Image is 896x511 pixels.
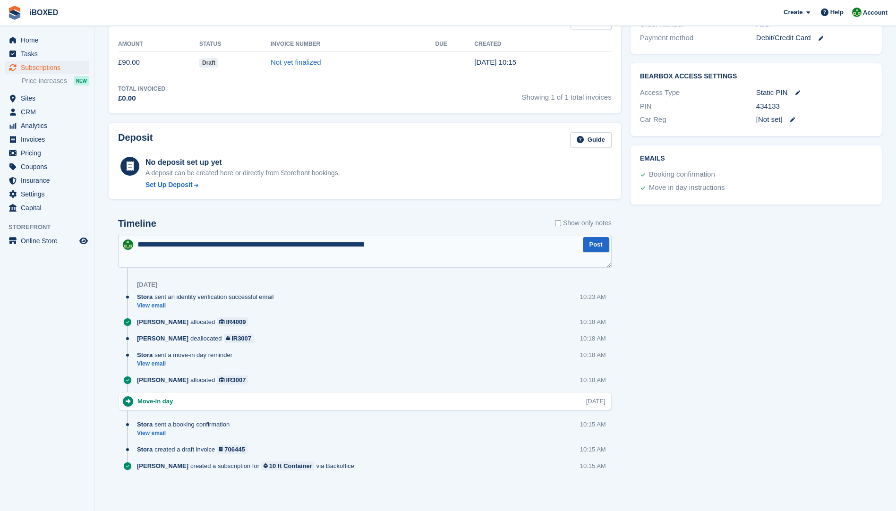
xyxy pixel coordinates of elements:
span: Price increases [22,77,67,85]
a: View email [137,429,234,437]
td: £90.00 [118,52,199,73]
a: Preview store [78,235,89,247]
time: 2025-08-18 09:15:51 UTC [474,58,516,66]
a: menu [5,187,89,201]
span: Account [863,8,887,17]
img: Amanda Forder [123,239,133,250]
h2: BearBox Access Settings [640,73,872,80]
a: 10 ft Container [261,461,315,470]
span: Stora [137,420,153,429]
span: Analytics [21,119,77,132]
div: created a draft invoice [137,445,252,454]
span: Tasks [21,47,77,60]
a: Not yet finalized [271,58,321,66]
span: Home [21,34,77,47]
span: Online Store [21,234,77,247]
div: 10:15 AM [580,461,606,470]
span: CRM [21,105,77,119]
a: iBOXED [26,5,62,20]
span: Subscriptions [21,61,77,74]
a: menu [5,201,89,214]
div: [Not set] [756,114,872,125]
div: allocated [137,317,253,326]
div: 10:15 AM [580,420,606,429]
span: Invoices [21,133,77,146]
div: NEW [74,76,89,85]
div: 434133 [756,101,872,112]
div: IR3007 [226,375,246,384]
div: 10:18 AM [580,375,606,384]
span: Stora [137,445,153,454]
div: Debit/Credit Card [756,33,872,43]
img: Amanda Forder [852,8,862,17]
div: Set Up Deposit [145,180,193,190]
img: stora-icon-8386f47178a22dfd0bd8f6a31ec36ba5ce8667c1dd55bd0f319d3a0aa187defe.svg [8,6,22,20]
div: Static PIN [756,87,872,98]
span: [PERSON_NAME] [137,334,188,343]
span: Stora [137,292,153,301]
div: deallocated [137,334,258,343]
div: Booking confirmation [649,169,715,180]
a: Guide [570,132,612,148]
span: Sites [21,92,77,105]
span: Insurance [21,174,77,187]
span: Capital [21,201,77,214]
a: Set Up Deposit [145,180,340,190]
a: IR3007 [217,375,248,384]
div: £0.00 [118,93,165,104]
a: Price increases NEW [22,76,89,86]
div: 10:18 AM [580,350,606,359]
span: Settings [21,187,77,201]
span: [PERSON_NAME] [137,461,188,470]
div: IR4009 [226,317,246,326]
p: A deposit can be created here or directly from Storefront bookings. [145,168,340,178]
span: Create [784,8,802,17]
div: [DATE] [586,397,606,406]
button: Post [583,237,609,253]
h2: Timeline [118,218,156,229]
div: 10:15 AM [580,445,606,454]
span: [PERSON_NAME] [137,375,188,384]
a: IR3007 [224,334,254,343]
label: Show only notes [555,218,612,228]
div: allocated [137,375,253,384]
a: menu [5,105,89,119]
a: menu [5,61,89,74]
div: 706445 [224,445,245,454]
div: 10 ft Container [269,461,312,470]
a: menu [5,174,89,187]
a: menu [5,160,89,173]
a: menu [5,119,89,132]
span: Stora [137,350,153,359]
div: PIN [640,101,756,112]
span: Coupons [21,160,77,173]
div: No deposit set up yet [145,157,340,168]
div: Total Invoiced [118,85,165,93]
span: Storefront [9,222,94,232]
th: Status [199,37,271,52]
a: View email [137,360,237,368]
a: menu [5,133,89,146]
a: menu [5,34,89,47]
div: 10:18 AM [580,334,606,343]
div: IR3007 [231,334,251,343]
div: Car Reg [640,114,756,125]
th: Amount [118,37,199,52]
div: Payment method [640,33,756,43]
a: 706445 [217,445,247,454]
a: menu [5,92,89,105]
a: menu [5,234,89,247]
a: menu [5,146,89,160]
div: Access Type [640,87,756,98]
span: [PERSON_NAME] [137,317,188,326]
div: sent an identity verification successful email [137,292,278,301]
h2: Emails [640,155,872,162]
th: Invoice Number [271,37,435,52]
span: Draft [199,58,218,68]
h2: Deposit [118,132,153,148]
div: sent a booking confirmation [137,420,234,429]
a: View email [137,302,278,310]
span: Pricing [21,146,77,160]
a: menu [5,47,89,60]
div: 10:18 AM [580,317,606,326]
